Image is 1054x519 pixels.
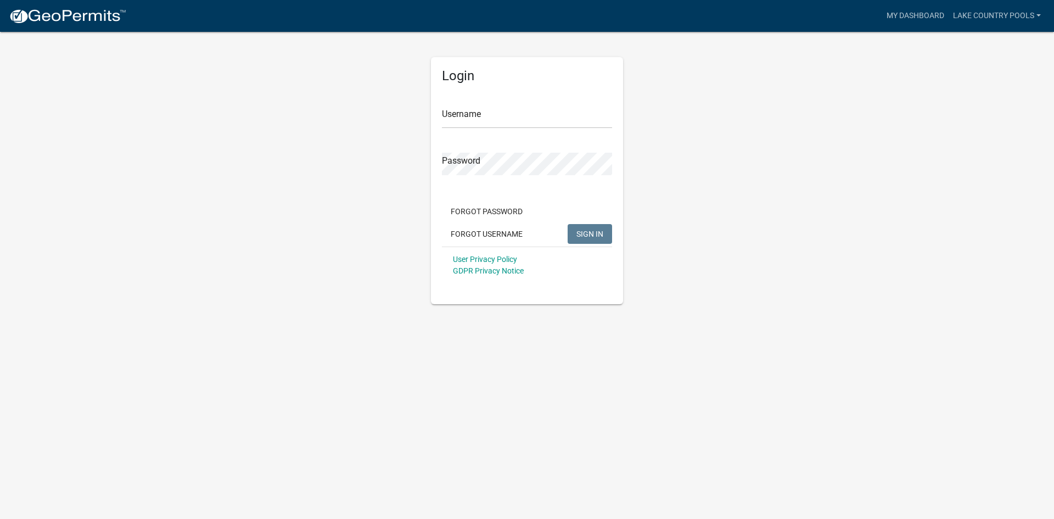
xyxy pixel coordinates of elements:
[453,255,517,264] a: User Privacy Policy
[568,224,612,244] button: SIGN IN
[882,5,949,26] a: My Dashboard
[442,224,531,244] button: Forgot Username
[442,202,531,221] button: Forgot Password
[949,5,1045,26] a: Lake Country Pools
[576,229,603,238] span: SIGN IN
[442,68,612,84] h5: Login
[453,266,524,275] a: GDPR Privacy Notice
